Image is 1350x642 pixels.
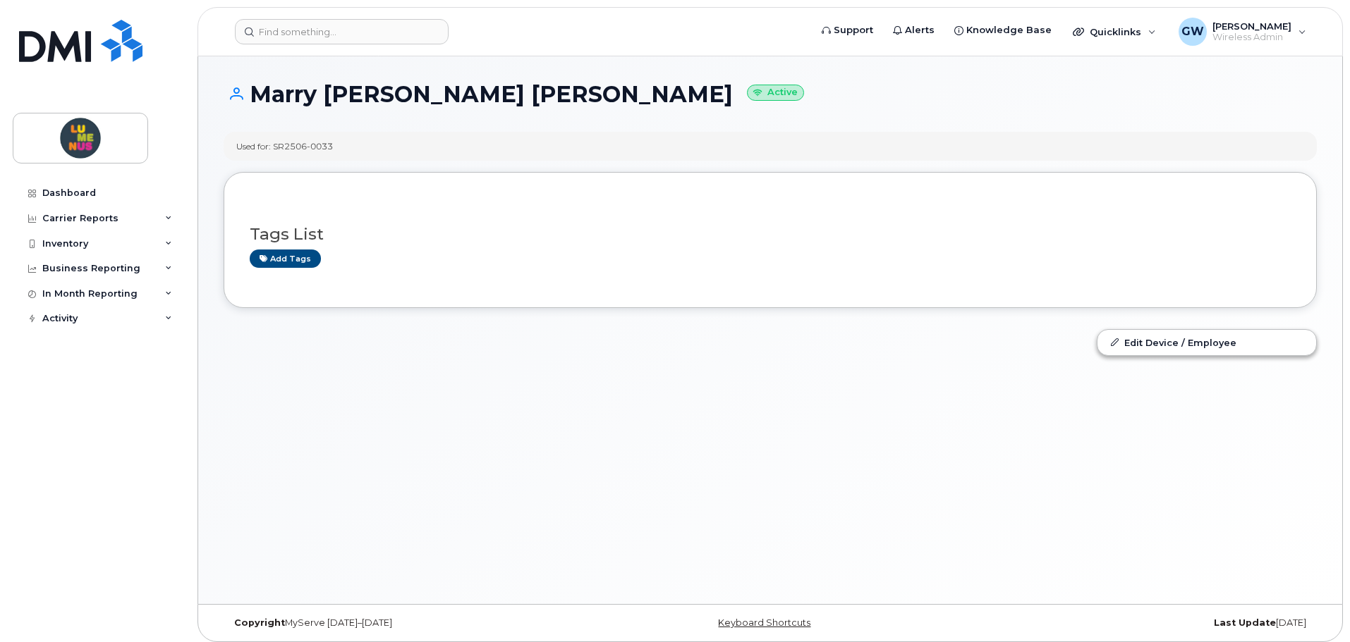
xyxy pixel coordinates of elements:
div: Used for: SR2506-0033 [236,140,333,152]
a: Add tags [250,249,321,267]
a: Keyboard Shortcuts [718,617,810,628]
div: MyServe [DATE]–[DATE] [224,617,588,629]
small: Active [747,85,804,101]
strong: Copyright [234,617,285,628]
a: Edit Device / Employee [1097,330,1316,355]
h3: Tags List [250,226,1291,243]
div: [DATE] [952,617,1317,629]
strong: Last Update [1214,617,1276,628]
h1: Marry [PERSON_NAME] [PERSON_NAME] [224,82,1317,106]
